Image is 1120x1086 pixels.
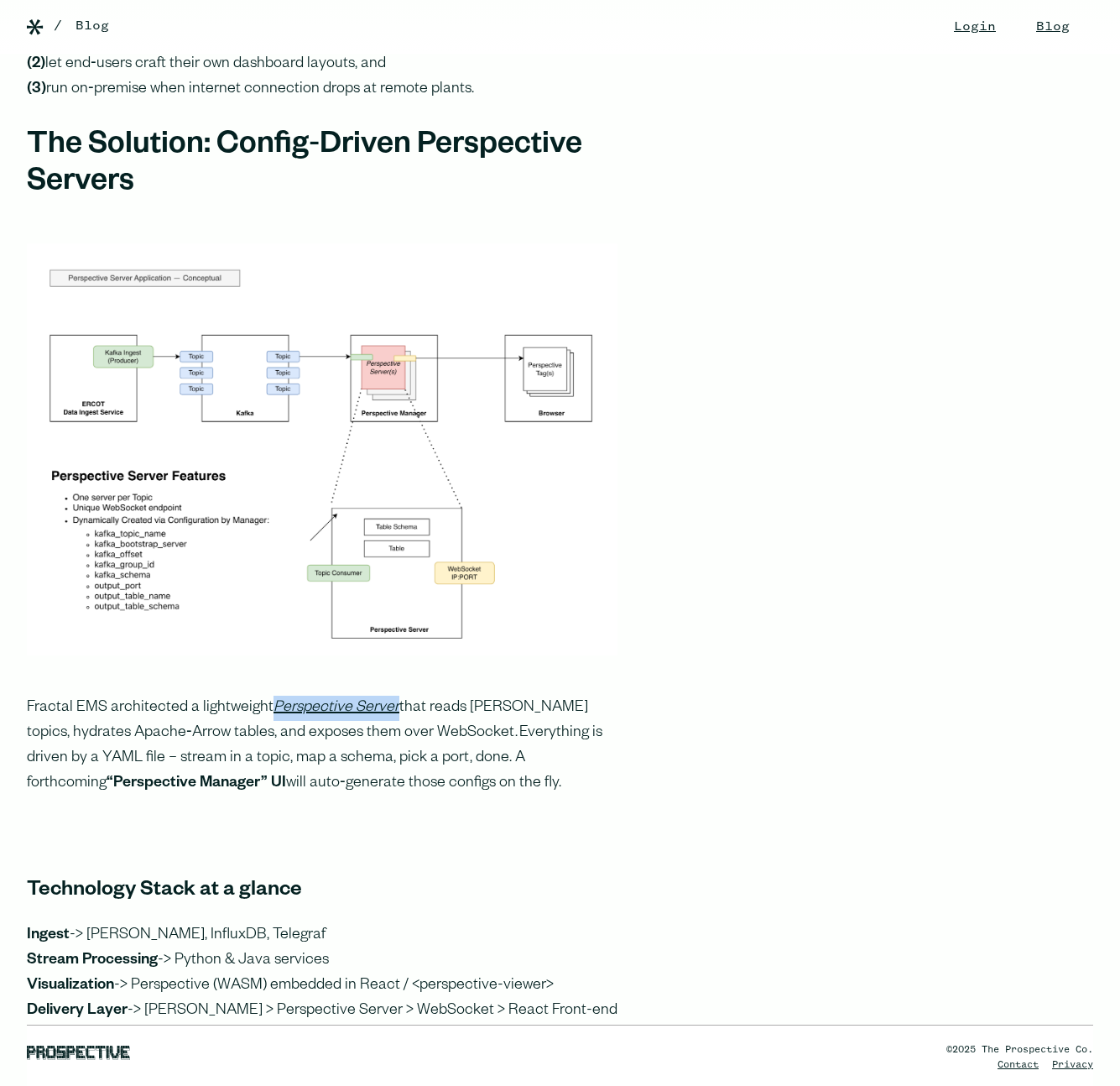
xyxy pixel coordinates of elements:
[27,81,46,98] strong: (3)
[27,953,158,969] strong: Stream Processing
[76,16,109,36] a: Blog
[27,56,45,73] strong: (2)
[27,823,617,848] p: ‍
[27,696,617,796] p: Fractal EMS architected a lightweight that reads [PERSON_NAME] topics, hydrates Apache‑Arrow tabl...
[107,775,286,792] strong: “Perspective Manager” UI
[27,923,617,1049] p: -> [PERSON_NAME], InfluxDB, Telegraf -> Python & Java services -> Perspective (WASM) embedded in ...
[27,131,582,201] strong: The Solution: Config‑Driven Perspective Servers
[54,16,62,36] div: /
[27,927,70,944] strong: Ingest
[27,880,302,903] strong: Technology Stack at a glance
[273,700,399,717] a: Perspective Server
[946,1042,1093,1057] div: ©2025 The Prospective Co.
[1052,1060,1093,1070] a: Privacy
[998,1060,1039,1070] a: Contact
